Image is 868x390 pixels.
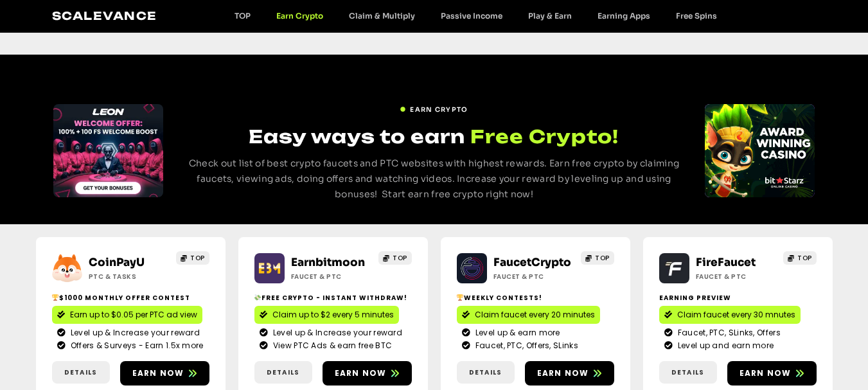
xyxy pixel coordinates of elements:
div: 2 / 3 [705,104,815,197]
a: TOP [783,251,817,265]
span: Level up & Increase your reward [270,327,402,339]
a: Claim & Multiply [336,11,428,21]
a: TOP [176,251,209,265]
span: Free Crypto! [470,124,619,149]
span: Earn now [335,368,387,379]
a: TOP [581,251,614,265]
a: Earn Crypto [263,11,336,21]
span: Faucet, PTC, SLinks, Offers [675,327,781,339]
a: Claim faucet every 20 minutes [457,306,600,324]
span: Level up and earn more [675,340,774,351]
a: CoinPayU [89,256,145,269]
a: Scalevance [52,9,157,22]
span: Earn now [740,368,792,379]
h2: Faucet & PTC [696,272,776,281]
a: Earn now [727,361,817,386]
span: Claim faucet every 20 minutes [475,309,595,321]
a: FireFaucet [696,256,756,269]
span: Level up & Increase your reward [67,327,200,339]
a: EARN CRYPTO [400,100,468,114]
h2: Earning Preview [659,293,817,303]
a: FaucetCrypto [493,256,571,269]
span: Earn now [132,368,184,379]
a: Details [659,361,717,384]
h2: Free crypto - Instant withdraw! [254,293,412,303]
a: Passive Income [428,11,515,21]
a: TOP [378,251,412,265]
a: Earn now [525,361,614,386]
h2: Faucet & PTC [291,272,371,281]
a: TOP [222,11,263,21]
img: 💸 [254,294,261,301]
a: Earning Apps [585,11,663,21]
div: Slides [53,104,163,197]
span: Details [671,368,704,377]
a: Details [52,361,110,384]
span: Earn now [537,368,589,379]
img: 🏆 [52,294,58,301]
span: View PTC Ads & earn free BTC [270,340,392,351]
h2: Faucet & PTC [493,272,574,281]
span: Details [267,368,299,377]
a: Claim up to $2 every 5 minutes [254,306,399,324]
span: Claim faucet every 30 mnutes [677,309,795,321]
h2: $1000 Monthly Offer contest [52,293,209,303]
div: Slides [705,104,815,197]
span: TOP [393,253,407,263]
span: Faucet, PTC, Offers, SLinks [472,340,578,351]
span: TOP [797,253,812,263]
span: Details [64,368,97,377]
a: Earn now [120,361,209,386]
span: TOP [190,253,205,263]
span: Earn up to $0.05 per PTC ad view [70,309,197,321]
a: Earn now [323,361,412,386]
span: Offers & Surveys - Earn 1.5x more [67,340,204,351]
span: Level up & earn more [472,327,560,339]
span: Details [469,368,502,377]
span: EARN CRYPTO [410,105,468,114]
h2: ptc & Tasks [89,272,169,281]
a: Details [457,361,515,384]
a: Details [254,361,312,384]
a: Free Spins [663,11,730,21]
span: TOP [595,253,610,263]
a: Earnbitmoon [291,256,365,269]
h2: Weekly contests! [457,293,614,303]
a: Play & Earn [515,11,585,21]
a: Earn up to $0.05 per PTC ad view [52,306,202,324]
img: 🏆 [457,294,463,301]
a: Claim faucet every 30 mnutes [659,306,801,324]
nav: Menu [222,11,730,21]
span: Claim up to $2 every 5 minutes [272,309,394,321]
span: Easy ways to earn [249,125,465,148]
p: Check out list of best crypto faucets and PTC websites with highest rewards. Earn free crypto by ... [187,156,681,202]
